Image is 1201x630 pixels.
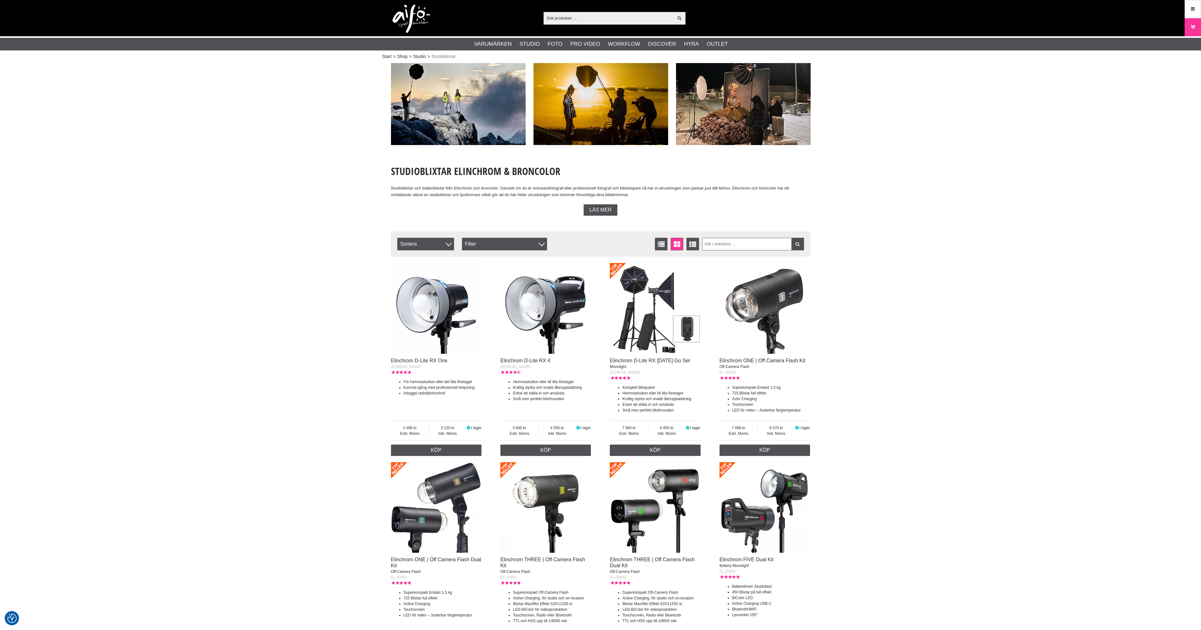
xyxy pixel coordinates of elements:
[513,601,591,607] li: Blixtar Max/Min Effekt 525/11250 st
[795,426,800,430] i: I lager
[610,358,690,363] a: Elinchrom D-Lite RX [DATE] Go Set
[391,185,810,198] p: Studioblixtar och batteriblixtar från Elinchrom och broncolor. Oavsett om du är entusiastfotograf...
[429,431,466,436] span: Inkl. Moms
[391,263,482,354] img: Elinchrom D-Lite RX One
[432,53,456,60] span: Studioblixtar
[732,612,810,618] li: Ljusvinkel 155°
[513,396,591,402] li: Små men perfekt blixthuvuden
[610,575,626,580] span: EL-20942
[513,607,591,612] li: LED-BiColor för videoproduktion
[720,425,758,431] span: 7 496
[513,618,591,624] li: TTL och HSS upp till 1/8000 sek
[393,53,396,60] span: >
[758,425,795,431] span: 9 370
[397,53,408,60] a: Shop
[732,402,810,407] li: Touchscreen
[720,569,736,574] span: EL-20961
[732,396,810,402] li: Activ Charging
[404,379,482,385] li: För hemmastudion eller det lilla företaget
[610,370,640,375] span: [DOMAIN_NAME]
[648,425,685,431] span: 9 450
[791,238,804,250] a: Filtrera
[500,370,521,375] div: Kundbetyg: 4.50
[610,445,701,456] a: Köp
[622,590,701,595] li: Superkompakt Off-Camera Flash
[409,53,411,60] span: >
[513,595,591,601] li: Active Charging, för studio och on-location
[429,425,466,431] span: 3 120
[471,426,481,430] span: I lager
[676,63,811,145] img: Annons:011 ban-stubli008.jpg
[720,574,740,580] div: Kundbetyg: 5.00
[720,431,758,436] span: Exkl. Moms
[391,580,411,586] div: Kundbetyg: 5.00
[720,358,805,363] a: Elinchrom ONE | Off Camera Flash Kit
[513,390,591,396] li: Enkel att ställa in och använda
[610,263,701,354] img: Elinchrom D-Lite RX 4/4 To Go Set
[732,407,810,413] li: LED för video – Justerbar färgtemperatur
[702,238,804,250] input: Sök i artikellista ...
[684,40,699,48] a: Hyra
[404,590,482,595] li: Superkompakt Endast 1,5 kg
[570,40,600,48] a: Pro Video
[500,580,521,586] div: Kundbetyg: 5.00
[707,40,728,48] a: Outlet
[539,431,576,436] span: Inkl. Moms
[404,601,482,607] li: Active Charging
[391,63,526,145] img: Annons:010 ban-stubli012.jpg
[732,601,810,606] li: Active Charging USB-C
[655,238,668,250] a: Listvisning
[648,431,685,436] span: Inkl. Moms
[404,607,482,612] li: Touchscreen
[622,601,701,607] li: Blixtar Max/Min Effekt 525/11250 st
[720,445,810,456] a: Köp
[462,238,547,250] div: Filter
[404,612,482,618] li: LED för video – Justerbar färgtemperatur
[622,396,701,402] li: Kraftig styrka och snabb återuppladdning
[685,426,690,430] i: I lager
[500,557,585,568] a: Elinchrom THREE | Off Camera Flash Kit
[382,53,392,60] a: Start
[610,462,701,553] img: Elinchrom THREE | Off Camera Flash Dual Kit
[500,575,517,580] span: EL-20941
[391,431,429,436] span: Exkl. Moms
[732,589,810,595] li: 450 Blixtar på full effekt
[610,580,630,586] div: Kundbetyg: 5.00
[622,607,701,612] li: LED-BiColor för videoproduktion
[610,431,648,436] span: Exkl. Moms
[513,379,591,385] li: Hemmastudion eller till lilla företaget
[720,557,774,562] a: Elinchrom FIVE Dual Kit
[391,557,481,568] a: Elinchrom ONE | Off Camera Flash Dual Kit
[7,614,17,623] img: Revisit consent button
[404,595,482,601] li: 725 Blixtar full effekt
[393,5,430,33] img: logo.png
[732,584,810,589] li: Batteridriven Studioblixt
[608,40,640,48] a: Workflow
[622,612,701,618] li: Touchscreen, Radio eller Bluetooth
[466,426,471,430] i: I lager
[391,575,407,580] span: EL-20931
[474,40,512,48] a: Varumärken
[500,365,531,369] span: [DOMAIN_NAME]
[539,425,576,431] span: 4 550
[732,595,810,601] li: BiColor LED
[520,40,540,48] a: Studio
[513,385,591,390] li: Kraftig styrka och snabb återuppladdning
[720,263,810,354] img: Elinchrom ONE | Off Camera Flash Kit
[391,569,421,574] span: Off-Camera Flash
[391,425,429,431] span: 2 496
[391,462,482,553] img: Elinchrom ONE | Off Camera Flash Dual Kit
[720,462,810,553] img: Elinchrom FIVE Dual Kit
[397,238,454,250] span: Sortera
[622,595,701,601] li: Active Charging, för studio och on-location
[391,370,411,375] div: Kundbetyg: 5.00
[513,612,591,618] li: Touchscreen, Radio eller Bluetooth
[610,569,640,574] span: Off-Camera Flash
[622,390,701,396] li: Hemmastudion eller till lilla företaget
[800,426,810,430] span: I lager
[648,40,676,48] a: Discover
[622,402,701,407] li: Enkel att ställa in och använda
[686,238,699,250] a: Utökad listvisning
[513,590,591,595] li: Superkompakt Off-Camera Flash
[391,164,810,178] h1: Studioblixtar Elinchrom & broncolor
